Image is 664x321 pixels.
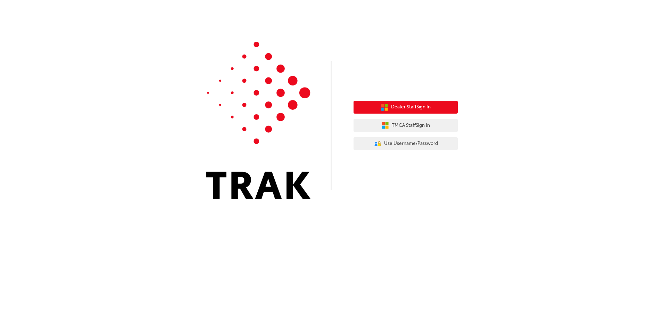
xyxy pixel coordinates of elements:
span: Dealer Staff Sign In [391,103,431,111]
img: Trak [206,42,310,199]
span: Use Username/Password [384,140,438,148]
button: Use Username/Password [354,137,458,150]
button: TMCA StaffSign In [354,119,458,132]
span: TMCA Staff Sign In [392,122,430,130]
button: Dealer StaffSign In [354,101,458,114]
